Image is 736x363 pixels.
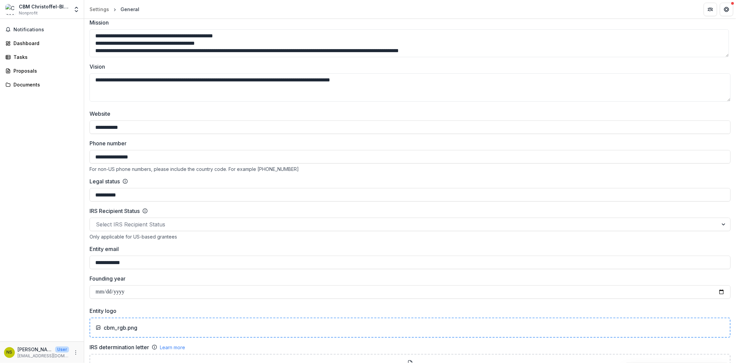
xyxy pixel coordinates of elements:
div: Only applicable for US-based grantees [90,234,731,240]
label: Mission [90,19,727,27]
label: Website [90,110,727,118]
nav: breadcrumb [87,4,142,14]
p: User [55,347,69,353]
label: Vision [90,63,727,71]
p: [EMAIL_ADDRESS][DOMAIN_NAME] [17,353,69,359]
button: Notifications [3,24,81,35]
div: CBM Christoffel-Blindenmission [DEMOGRAPHIC_DATA] Blind Mission e.V. [19,3,69,10]
label: Phone number [90,139,727,147]
div: Dashboard [13,40,76,47]
a: Dashboard [3,38,81,49]
a: Learn more [160,344,185,351]
label: Founding year [90,275,727,283]
p: cbm_rgb.png [104,324,137,332]
label: IRS determination letter [90,343,149,351]
label: Entity email [90,245,727,253]
p: [PERSON_NAME] [PERSON_NAME] [17,346,52,353]
div: For non-US phone numbers, please include the country code. For example [PHONE_NUMBER] [90,166,731,172]
div: General [120,6,139,13]
a: Settings [87,4,112,14]
button: Open entity switcher [72,3,81,16]
a: Documents [3,79,81,90]
div: Tasks [13,53,76,61]
div: Proposals [13,67,76,74]
span: Nonprofit [19,10,38,16]
label: Entity logo [90,307,727,315]
span: Notifications [13,27,78,33]
a: Tasks [3,51,81,63]
div: Settings [90,6,109,13]
button: Get Help [720,3,733,16]
button: Partners [704,3,717,16]
div: Nahid Hasan Sumon [7,350,12,355]
label: IRS Recipient Status [90,207,140,215]
img: CBM Christoffel-Blindenmission Christian Blind Mission e.V. [5,4,16,15]
label: Legal status [90,177,120,185]
a: Proposals [3,65,81,76]
button: More [72,349,80,357]
div: Documents [13,81,76,88]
